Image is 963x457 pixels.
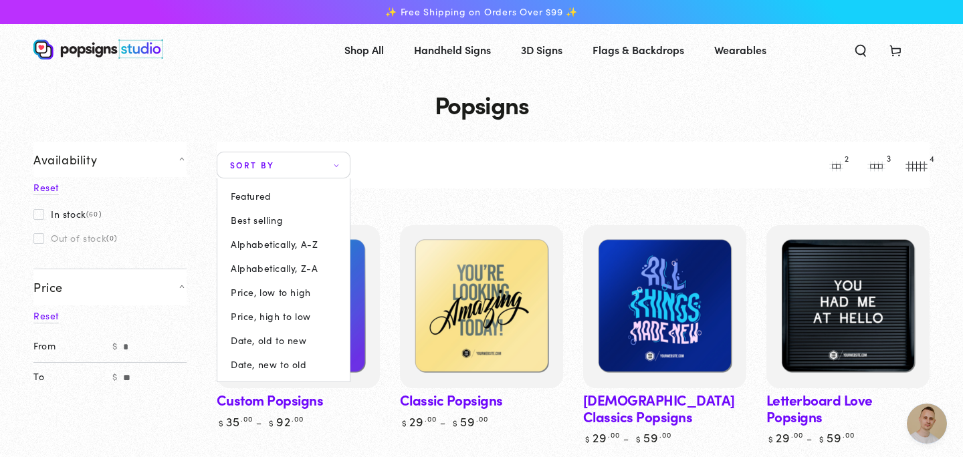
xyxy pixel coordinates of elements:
[231,311,311,321] span: Price, high to low
[334,32,394,67] a: Shop All
[714,40,766,59] span: Wearables
[231,359,307,369] span: Date, new to old
[231,263,318,273] span: Alphabetically, Z-A
[231,239,318,249] span: Alphabetically, A-Z
[33,39,163,59] img: Popsigns Studio
[582,32,694,67] a: Flags & Backdrops
[511,32,572,67] a: 3D Signs
[385,6,578,18] span: ✨ Free Shipping on Orders Over $99 ✨
[404,32,501,67] a: Handheld Signs
[217,152,350,178] summary: Sort by
[521,40,562,59] span: 3D Signs
[231,335,307,345] span: Date, old to new
[593,40,684,59] span: Flags & Backdrops
[231,287,311,297] span: Price, low to high
[344,40,384,59] span: Shop All
[843,35,878,64] summary: Search our site
[231,214,283,225] span: Best selling
[231,190,272,201] span: Featured
[907,404,947,444] a: Open chat
[414,40,491,59] span: Handheld Signs
[704,32,776,67] a: Wearables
